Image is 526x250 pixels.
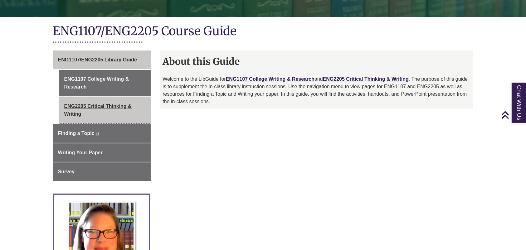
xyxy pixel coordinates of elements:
a: Back to Top [501,111,524,119]
a: Finding a Topic [53,124,151,143]
a: ENG1107/ENG2205 Library Guide [53,50,151,69]
span: Writing Your Paper [58,150,103,155]
h2: About this Guide [160,54,473,69]
a: ENG2205 Critical Thinking & Writing [323,76,409,82]
i: This link opens in a new window [96,132,99,135]
p: Welcome to the LibGuide for and . The purpose of this guide is to supplement the in-class library... [163,75,471,105]
h1: ENG1107/ENG2205 Course Guide [53,23,474,40]
a: Survey [53,162,151,181]
div: Guide Page Menu [53,50,151,181]
a: ENG2205 Critical Thinking & Writing [59,97,151,123]
span: Finding a Topic [58,131,95,136]
span: ENG1107/ENG2205 Library Guide [58,57,137,62]
span: Survey [58,169,75,174]
a: ENG1107 College Writing & Research [59,70,151,96]
a: ENG1107 College Writing & Research [226,76,314,82]
a: Writing Your Paper [53,143,151,162]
